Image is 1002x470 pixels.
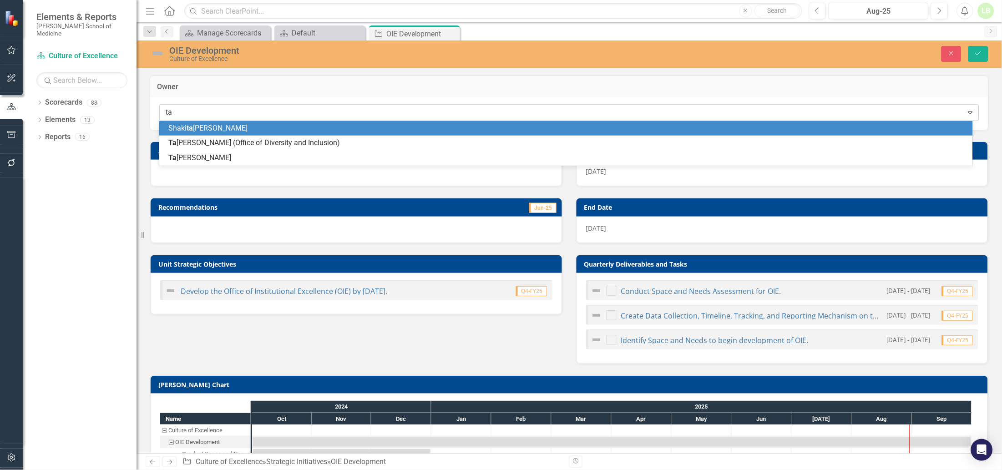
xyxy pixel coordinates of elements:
span: [PERSON_NAME] (Office of Diversity and Inclusion) [168,138,340,147]
a: Reports [45,132,71,142]
img: Not Defined [591,310,602,321]
div: Open Intercom Messenger [971,439,993,461]
div: Jan [431,413,491,425]
a: Identify Space and Needs to begin development of OIE. [621,335,809,345]
div: 88 [87,99,101,106]
div: OIE Development [386,28,458,40]
div: Nov [312,413,371,425]
div: 2024 [252,401,431,413]
small: [DATE] - [DATE] [887,311,931,319]
div: 13 [80,116,95,124]
span: ta [187,124,193,132]
img: Not Defined [591,285,602,296]
span: Jun-25 [529,203,557,213]
a: Create Data Collection, Timeline, Tracking, and Reporting Mechanism on the development of OIE. [621,311,953,321]
h3: Owner [157,83,982,91]
h3: [PERSON_NAME] Chart [158,381,983,388]
div: Culture of Excellence [169,56,623,62]
div: Jun [732,413,792,425]
div: Conduct Space and Needs Assessment for OIE. [182,448,248,460]
div: Aug [852,413,912,425]
div: OIE Development [169,45,623,56]
div: Task: Culture of Excellence Start date: 2024-10-01 End date: 2024-10-02 [160,425,251,436]
div: Task: Start date: 2024-10-01 End date: 2025-09-30 [253,437,971,447]
img: Not Defined [150,46,165,61]
div: May [672,413,732,425]
div: Apr [612,413,672,425]
div: » » [182,457,562,467]
div: Name [160,413,251,425]
h3: Quarterly Deliverables and Tasks [584,261,983,268]
div: Task: Start date: 2024-10-01 End date: 2024-12-31 [253,449,430,459]
a: Default [277,27,363,39]
div: OIE Development [175,436,220,448]
div: 2025 [431,401,972,413]
div: Dec [371,413,431,425]
a: Elements [45,115,76,125]
span: Shaki [PERSON_NAME] [168,124,248,132]
small: [PERSON_NAME] School of Medicine [36,22,127,37]
img: Not Defined [165,285,176,296]
div: Mar [552,413,612,425]
a: Conduct Space and Needs Assessment for OIE. [621,286,781,296]
img: Not Defined [591,334,602,345]
a: Scorecards [45,97,82,108]
div: Task: Start date: 2024-10-01 End date: 2024-12-31 [160,448,251,460]
small: [DATE] - [DATE] [887,286,931,295]
a: Develop the Office of Institutional Excellence (OIE) by [DATE]. [181,286,387,296]
img: ClearPoint Strategy [5,10,20,26]
h3: Recommendations [158,204,429,211]
span: Elements & Reports [36,11,127,22]
span: Q4-FY25 [942,335,973,345]
a: Culture of Excellence [36,51,127,61]
a: Strategic Initiatives [266,457,328,466]
small: [DATE] - [DATE] [887,335,931,344]
h3: End Date [584,204,983,211]
div: Aug-25 [832,6,926,17]
span: Q4-FY25 [516,286,547,296]
input: Search ClearPoint... [184,3,802,19]
div: OIE Development [160,436,251,448]
button: Search [754,5,800,17]
div: Conduct Space and Needs Assessment for OIE. [160,448,251,460]
a: Culture of Excellence [196,457,263,466]
h3: Unit Strategic Objectives [158,261,557,268]
span: [DATE] [586,224,607,232]
div: Jul [792,413,852,425]
button: LB [978,3,994,19]
div: Culture of Excellence [160,425,251,436]
a: Manage Scorecards [182,27,268,39]
span: [PERSON_NAME] [168,153,231,162]
div: Task: Start date: 2024-10-01 End date: 2025-09-30 [160,436,251,448]
button: Aug-25 [829,3,929,19]
div: Sep [912,413,972,425]
span: Q4-FY25 [942,311,973,321]
div: Manage Scorecards [197,27,268,39]
div: OIE Development [331,457,386,466]
div: Culture of Excellence [168,425,223,436]
span: Search [767,7,787,14]
div: 16 [75,133,90,141]
div: Default [292,27,363,39]
input: Search Below... [36,72,127,88]
span: Q4-FY25 [942,286,973,296]
div: Oct [252,413,312,425]
span: Ta [168,138,177,147]
span: Ta [168,153,177,162]
div: Feb [491,413,552,425]
span: [DATE] [586,167,607,176]
h3: Analysis [158,147,349,154]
